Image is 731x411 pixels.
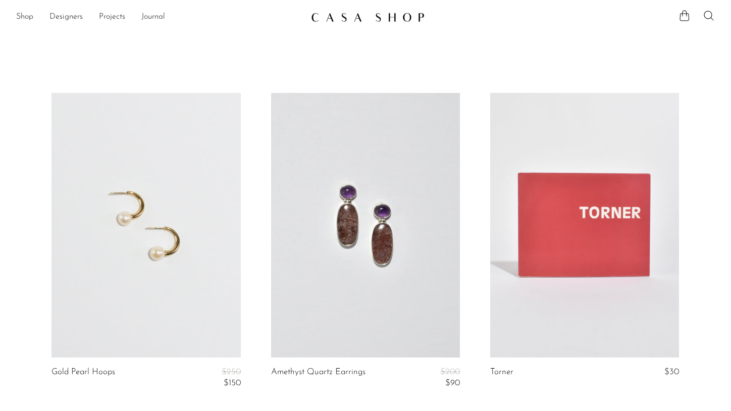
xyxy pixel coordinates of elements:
[490,368,513,377] a: Torner
[16,11,33,24] a: Shop
[49,11,83,24] a: Designers
[99,11,125,24] a: Projects
[16,9,303,26] ul: NEW HEADER MENU
[51,368,115,388] a: Gold Pearl Hoops
[141,11,165,24] a: Journal
[664,368,679,376] span: $30
[440,368,460,376] span: $200
[271,368,365,388] a: Amethyst Quartz Earrings
[224,379,241,387] span: $150
[445,379,460,387] span: $90
[16,9,303,26] nav: Desktop navigation
[222,368,241,376] span: $250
